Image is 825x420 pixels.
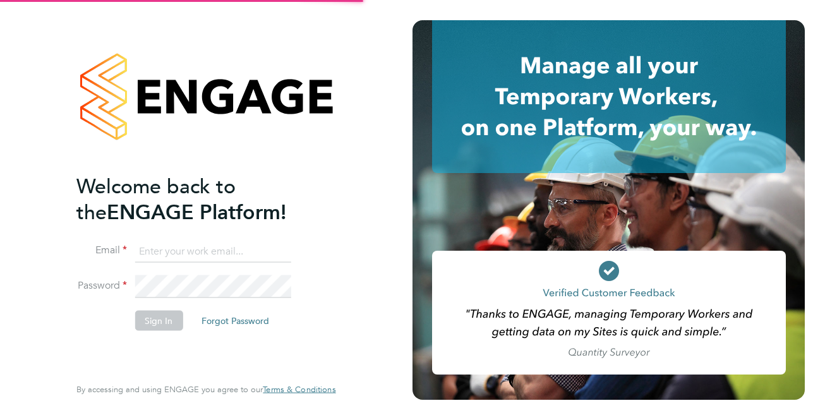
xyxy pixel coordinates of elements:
[76,174,236,224] span: Welcome back to the
[191,311,279,331] button: Forgot Password
[263,384,335,395] span: Terms & Conditions
[76,384,335,395] span: By accessing and using ENGAGE you agree to our
[76,173,323,225] h2: ENGAGE Platform!
[76,244,127,257] label: Email
[135,240,291,263] input: Enter your work email...
[76,279,127,292] label: Password
[135,311,183,331] button: Sign In
[263,385,335,395] a: Terms & Conditions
